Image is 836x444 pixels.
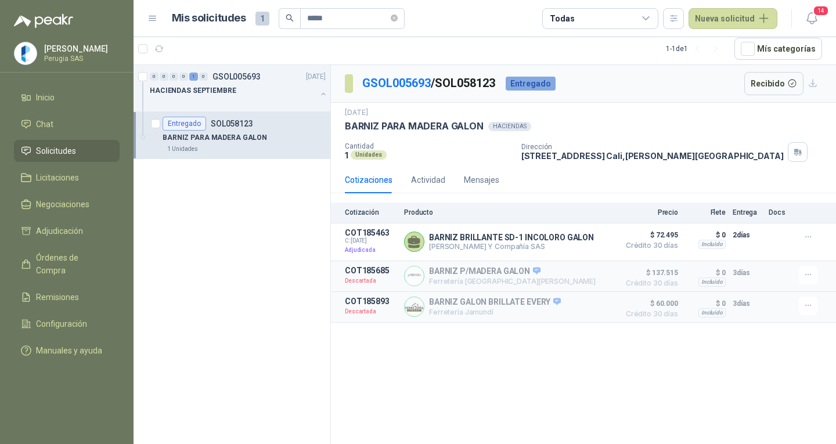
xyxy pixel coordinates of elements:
[391,15,398,21] span: close-circle
[521,143,784,151] p: Dirección
[404,208,613,216] p: Producto
[36,118,53,131] span: Chat
[14,247,120,281] a: Órdenes de Compra
[163,132,267,143] p: BARNIZ PARA MADERA GALON
[429,297,561,308] p: BARNIZ GALON BRILLATE EVERY
[488,122,531,131] div: HACIENDAS
[620,297,678,311] span: $ 60.000
[769,208,792,216] p: Docs
[14,86,120,109] a: Inicio
[345,150,348,160] p: 1
[199,73,208,81] div: 0
[685,266,726,280] p: $ 0
[429,308,561,316] p: Ferretería Jamundí
[429,242,594,251] p: [PERSON_NAME] Y Compañía SAS
[286,14,294,22] span: search
[733,297,762,311] p: 3 días
[170,73,178,81] div: 0
[36,145,76,157] span: Solicitudes
[36,91,55,104] span: Inicio
[44,45,117,53] p: [PERSON_NAME]
[698,240,726,249] div: Incluido
[345,120,484,132] p: BARNIZ PARA MADERA GALON
[189,73,198,81] div: 1
[734,38,822,60] button: Mís categorías
[36,291,79,304] span: Remisiones
[160,73,168,81] div: 0
[211,120,253,128] p: SOL058123
[620,280,678,287] span: Crédito 30 días
[345,107,368,118] p: [DATE]
[36,251,109,277] span: Órdenes de Compra
[550,12,574,25] div: Todas
[345,297,397,306] p: COT185893
[14,286,120,308] a: Remisiones
[179,73,188,81] div: 0
[698,308,726,317] div: Incluido
[429,233,594,242] p: BARNIZ BRILLANTE SD-1 INCOLORO GALON
[506,77,556,91] div: Entregado
[14,113,120,135] a: Chat
[801,8,822,29] button: 14
[744,72,804,95] button: Recibido
[14,14,73,28] img: Logo peakr
[685,228,726,242] p: $ 0
[150,85,236,96] p: HACIENDAS SEPTIEMBRE
[689,8,777,29] button: Nueva solicitud
[391,13,398,24] span: close-circle
[36,344,102,357] span: Manuales y ayuda
[44,55,117,62] p: Perugia SAS
[345,237,397,244] span: C: [DATE]
[685,297,726,311] p: $ 0
[666,39,725,58] div: 1 - 1 de 1
[36,171,79,184] span: Licitaciones
[172,10,246,27] h1: Mis solicitudes
[345,174,392,186] div: Cotizaciones
[620,208,678,216] p: Precio
[345,244,397,256] p: Adjudicada
[36,198,89,211] span: Negociaciones
[163,117,206,131] div: Entregado
[345,142,512,150] p: Cantidad
[429,266,596,277] p: BARNIZ P/MADERA GALON
[685,208,726,216] p: Flete
[362,74,496,92] p: / SOL058123
[620,228,678,242] span: $ 72.495
[14,220,120,242] a: Adjudicación
[345,228,397,237] p: COT185463
[429,277,596,286] p: Ferretería [GEOGRAPHIC_DATA][PERSON_NAME]
[14,340,120,362] a: Manuales y ayuda
[521,151,784,161] p: [STREET_ADDRESS] Cali , [PERSON_NAME][GEOGRAPHIC_DATA]
[36,317,87,330] span: Configuración
[620,266,678,280] span: $ 137.515
[345,208,397,216] p: Cotización
[163,145,203,154] div: 1 Unidades
[306,71,326,82] p: [DATE]
[464,174,499,186] div: Mensajes
[698,277,726,287] div: Incluido
[36,225,83,237] span: Adjudicación
[134,112,330,159] a: EntregadoSOL058123BARNIZ PARA MADERA GALON1 Unidades
[733,208,762,216] p: Entrega
[345,275,397,287] p: Descartada
[405,297,424,316] img: Company Logo
[14,140,120,162] a: Solicitudes
[14,193,120,215] a: Negociaciones
[14,313,120,335] a: Configuración
[351,150,387,160] div: Unidades
[15,42,37,64] img: Company Logo
[150,70,328,107] a: 0 0 0 0 1 0 GSOL005693[DATE] HACIENDAS SEPTIEMBRE
[255,12,269,26] span: 1
[405,266,424,286] img: Company Logo
[813,5,829,16] span: 14
[345,266,397,275] p: COT185685
[620,242,678,249] span: Crédito 30 días
[212,73,261,81] p: GSOL005693
[14,167,120,189] a: Licitaciones
[362,76,431,90] a: GSOL005693
[411,174,445,186] div: Actividad
[620,311,678,317] span: Crédito 30 días
[150,73,158,81] div: 0
[345,306,397,317] p: Descartada
[733,228,762,242] p: 2 días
